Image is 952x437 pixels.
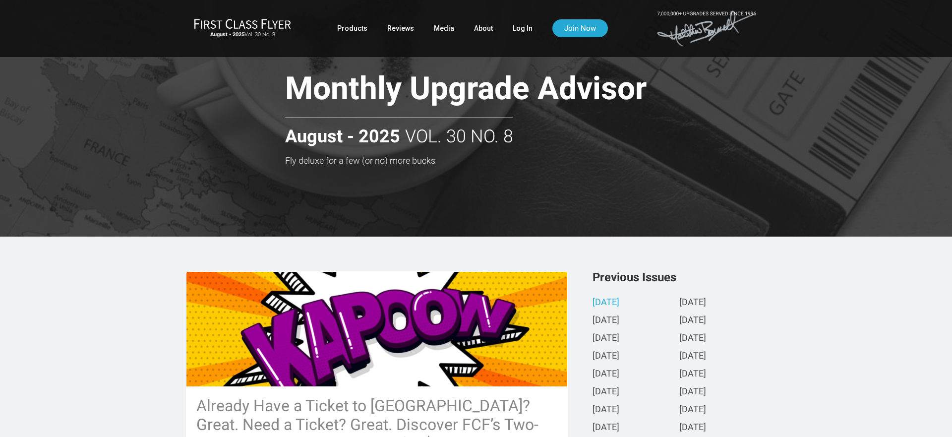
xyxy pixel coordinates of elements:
[593,369,619,379] a: [DATE]
[593,351,619,362] a: [DATE]
[593,423,619,433] a: [DATE]
[474,19,493,37] a: About
[679,351,706,362] a: [DATE]
[593,271,766,283] h3: Previous Issues
[337,19,367,37] a: Products
[194,18,291,38] a: First Class FlyerAugust - 2025Vol. 30 No. 8
[285,156,716,166] h3: Fly deluxe for a few (or no) more bucks
[285,118,513,147] h2: Vol. 30 No. 8
[593,298,619,308] a: [DATE]
[593,405,619,415] a: [DATE]
[593,315,619,326] a: [DATE]
[593,333,619,344] a: [DATE]
[679,298,706,308] a: [DATE]
[513,19,533,37] a: Log In
[679,315,706,326] a: [DATE]
[285,71,716,110] h1: Monthly Upgrade Advisor
[194,31,291,38] small: Vol. 30 No. 8
[679,387,706,397] a: [DATE]
[679,333,706,344] a: [DATE]
[552,19,608,37] a: Join Now
[285,127,400,147] strong: August - 2025
[210,31,244,38] strong: August - 2025
[593,387,619,397] a: [DATE]
[679,369,706,379] a: [DATE]
[434,19,454,37] a: Media
[679,405,706,415] a: [DATE]
[387,19,414,37] a: Reviews
[679,423,706,433] a: [DATE]
[194,18,291,29] img: First Class Flyer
